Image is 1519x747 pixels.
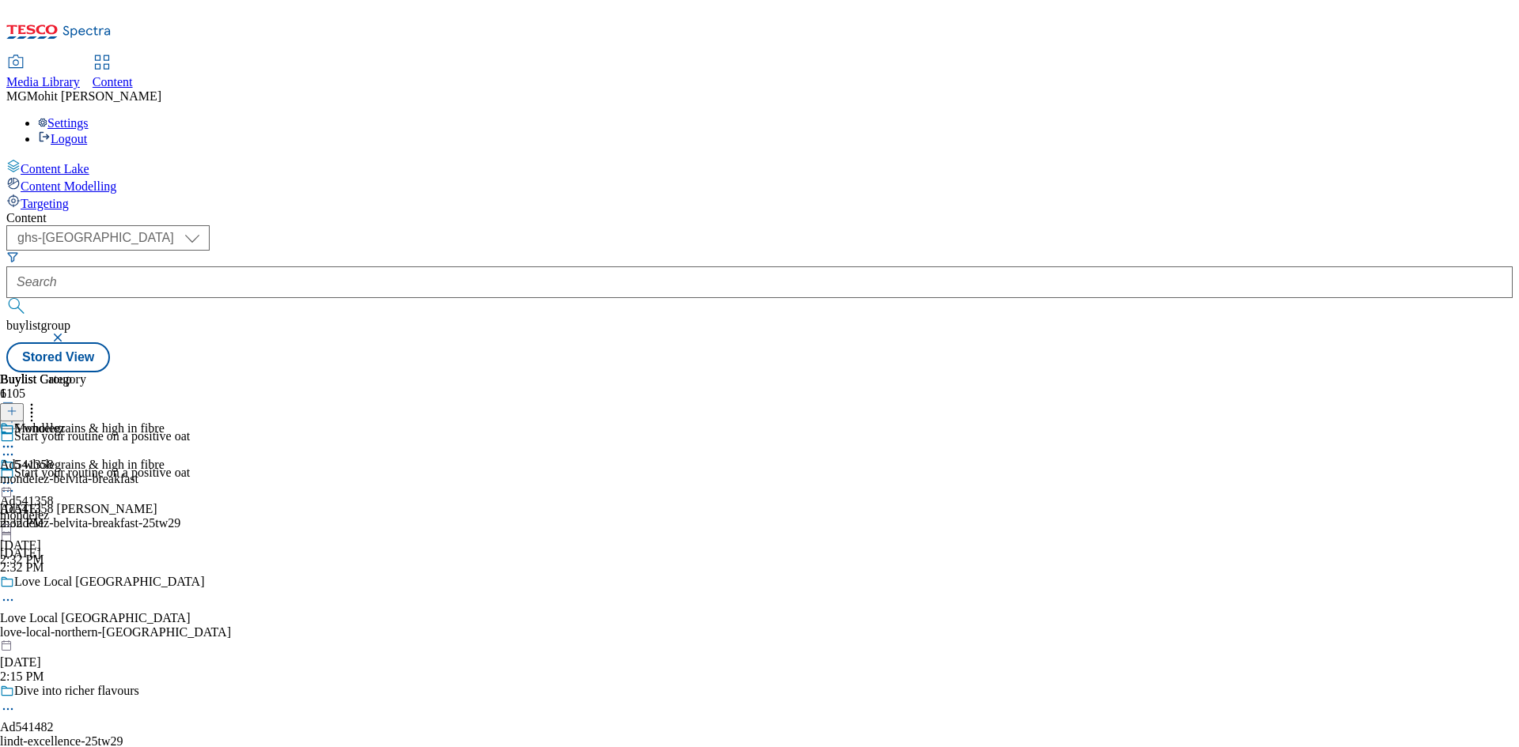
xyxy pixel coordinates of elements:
[21,162,89,175] span: Content Lake
[14,458,165,472] div: 5 wholegrains & high in fibre
[21,197,69,210] span: Targeting
[38,132,87,145] a: Logout
[6,75,80,89] span: Media Library
[93,56,133,89] a: Content
[6,159,1513,176] a: Content Lake
[6,176,1513,194] a: Content Modelling
[6,266,1513,298] input: Search
[6,319,70,332] span: buylistgroup
[93,75,133,89] span: Content
[14,684,139,698] div: Dive into richer flavours
[6,89,27,103] span: MG
[38,116,89,130] a: Settings
[6,251,19,263] svg: Search Filters
[6,56,80,89] a: Media Library
[6,194,1513,211] a: Targeting
[21,179,116,193] span: Content Modelling
[14,421,65,436] div: Mondelez
[6,342,110,372] button: Stored View
[27,89,161,103] span: Mohit [PERSON_NAME]
[14,575,204,589] div: Love Local [GEOGRAPHIC_DATA]
[6,211,1513,225] div: Content
[14,421,165,436] div: 5 wholegrains & high in fibre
